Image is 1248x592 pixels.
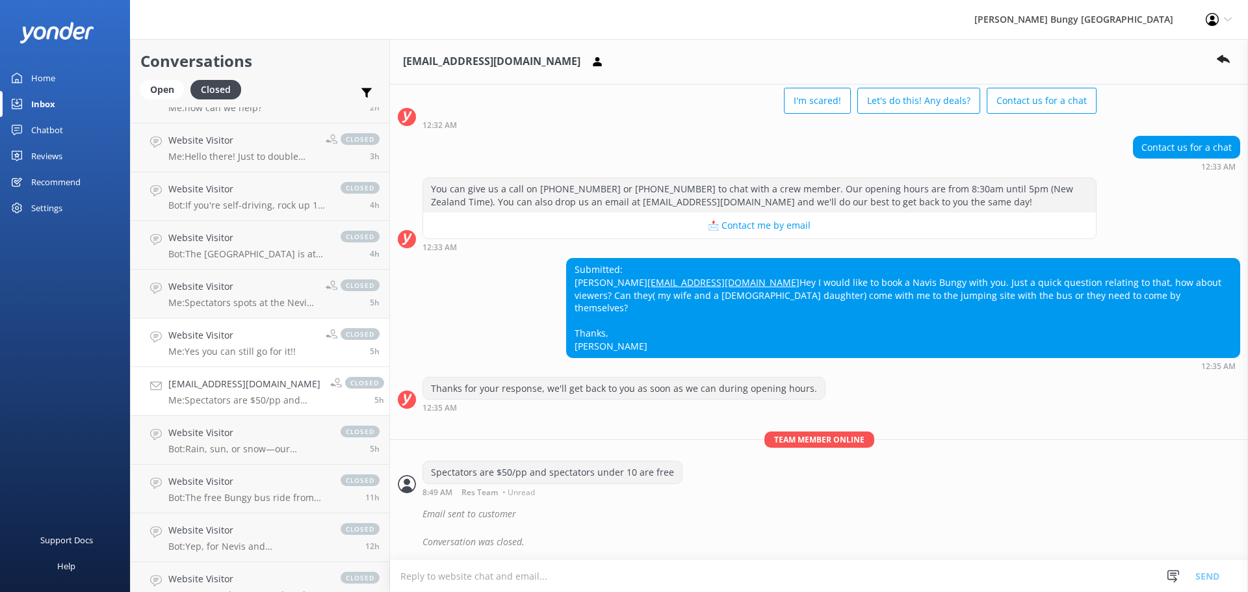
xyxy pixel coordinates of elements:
span: closed [341,328,380,340]
button: I'm scared! [784,88,851,114]
div: Spectators are $50/pp and spectators under 10 are free [423,461,682,483]
span: • Unread [502,489,535,496]
div: Oct 05 2025 12:33am (UTC +13:00) Pacific/Auckland [1133,162,1240,171]
p: Me: Yes you can still go for it!! [168,346,296,357]
div: Support Docs [40,527,93,553]
div: Help [57,553,75,579]
div: Email sent to customer [422,503,1240,525]
div: Oct 05 2025 12:35am (UTC +13:00) Pacific/Auckland [566,361,1240,370]
div: Inbox [31,91,55,117]
div: Oct 05 2025 12:33am (UTC +13:00) Pacific/Auckland [422,242,1097,251]
p: Me: how can we help? [168,102,262,114]
span: Oct 05 2025 08:53am (UTC +13:00) Pacific/Auckland [370,297,380,308]
span: Oct 05 2025 08:08am (UTC +13:00) Pacific/Auckland [370,443,380,454]
button: Contact us for a chat [987,88,1097,114]
span: closed [345,377,384,389]
h2: Conversations [140,49,380,73]
span: closed [341,182,380,194]
p: Bot: Yep, for Nevis and [GEOGRAPHIC_DATA], you'll need a spectator ticket. Just grab it in the "a... [168,541,328,552]
h4: Website Visitor [168,328,296,342]
h4: Website Visitor [168,279,316,294]
a: [EMAIL_ADDRESS][DOMAIN_NAME]Me:Spectators are $50/pp and spectators under 10 are freeclosed5h [131,367,389,416]
span: Oct 05 2025 09:39am (UTC +13:00) Pacific/Auckland [370,199,380,211]
span: Res Team [461,489,498,496]
h4: Website Visitor [168,231,328,245]
h4: Website Visitor [168,426,328,440]
a: Closed [190,82,248,96]
div: Thanks for your response, we'll get back to you as soon as we can during opening hours. [423,378,825,400]
div: Conversation was closed. [422,531,1240,553]
strong: 12:35 AM [1201,363,1236,370]
span: closed [341,133,380,145]
a: Open [140,82,190,96]
a: Website VisitorBot:If you're self-driving, rock up 15 minutes before your 2pm booking. If you're ... [131,172,389,221]
span: closed [341,474,380,486]
span: Oct 05 2025 08:49am (UTC +13:00) Pacific/Auckland [374,394,384,405]
h4: Website Visitor [168,133,316,148]
button: 📩 Contact me by email [423,212,1096,238]
a: Website VisitorMe:Yes you can still go for it!!closed5h [131,318,389,367]
span: Oct 05 2025 09:30am (UTC +13:00) Pacific/Auckland [370,248,380,259]
div: Closed [190,80,241,99]
span: closed [341,426,380,437]
p: Bot: The [GEOGRAPHIC_DATA] is at [STREET_ADDRESS][PERSON_NAME]. Get ready to jump! 🏃‍♂️💥 [168,248,328,260]
a: Website VisitorBot:The free Bungy bus ride from [GEOGRAPHIC_DATA] to the [GEOGRAPHIC_DATA] takes ... [131,465,389,513]
p: Me: Spectators are $50/pp and spectators under 10 are free [168,394,320,406]
span: closed [341,231,380,242]
a: [EMAIL_ADDRESS][DOMAIN_NAME] [647,276,799,289]
div: 2025-10-04T20:38:41.763 [398,531,1240,553]
strong: 8:49 AM [422,489,452,496]
p: Bot: If you're self-driving, rock up 15 minutes before your 2pm booking. If you're catching the F... [168,199,328,211]
span: Team member online [764,431,874,448]
p: Bot: The free Bungy bus ride from [GEOGRAPHIC_DATA] to the [GEOGRAPHIC_DATA] takes about 30-40 mi... [168,492,328,504]
div: Home [31,65,55,91]
div: Recommend [31,169,81,195]
div: Chatbot [31,117,63,143]
h4: Website Visitor [168,523,328,537]
span: closed [341,572,380,584]
h3: [EMAIL_ADDRESS][DOMAIN_NAME] [403,53,580,70]
span: closed [341,279,380,291]
strong: 12:33 AM [1201,163,1236,171]
div: Settings [31,195,62,221]
h4: Website Visitor [168,182,328,196]
button: Let's do this! Any deals? [857,88,980,114]
div: 2025-10-04T19:53:23.269 [398,503,1240,525]
a: Website VisitorBot:Yep, for Nevis and [GEOGRAPHIC_DATA], you'll need a spectator ticket. Just gra... [131,513,389,562]
span: Oct 05 2025 08:50am (UTC +13:00) Pacific/Auckland [370,346,380,357]
h4: [EMAIL_ADDRESS][DOMAIN_NAME] [168,377,320,391]
strong: 12:33 AM [422,244,457,251]
a: Website VisitorBot:The [GEOGRAPHIC_DATA] is at [STREET_ADDRESS][PERSON_NAME]. Get ready to jump! ... [131,221,389,270]
img: yonder-white-logo.png [19,22,94,44]
strong: 12:32 AM [422,122,457,129]
div: Oct 05 2025 12:35am (UTC +13:00) Pacific/Auckland [422,403,825,412]
div: Open [140,80,184,99]
a: Website VisitorBot:Rain, sun, or snow—our activities go ahead in most weather conditions, and it ... [131,416,389,465]
div: Submitted: [PERSON_NAME] Hey I would like to book a Navis Bungy with you. Just a quick question r... [567,259,1240,357]
a: Website VisitorMe:Hello there! Just to double check... the 2 children wanting to swing at the Nev... [131,123,389,172]
p: Me: Hello there! Just to double check... the 2 children wanting to swing at the Nevis, the group ... [168,151,316,162]
div: You can give us a call on [PHONE_NUMBER] or [PHONE_NUMBER] to chat with a crew member. Our openin... [423,178,1096,212]
span: Oct 05 2025 02:55am (UTC +13:00) Pacific/Auckland [365,492,380,503]
p: Bot: Rain, sun, or snow—our activities go ahead in most weather conditions, and it makes for an e... [168,443,328,455]
p: Me: Spectators spots at the Nevis are $50 per person (unless [DEMOGRAPHIC_DATA] and under) and th... [168,297,316,309]
div: Reviews [31,143,62,169]
span: closed [341,523,380,535]
div: Oct 05 2025 12:32am (UTC +13:00) Pacific/Auckland [422,120,1097,129]
span: Oct 05 2025 01:08am (UTC +13:00) Pacific/Auckland [365,541,380,552]
h4: Website Visitor [168,474,328,489]
div: Contact us for a chat [1134,136,1240,159]
span: Oct 05 2025 10:55am (UTC +13:00) Pacific/Auckland [370,151,380,162]
h4: Website Visitor [168,572,328,586]
a: Website VisitorMe:Spectators spots at the Nevis are $50 per person (unless [DEMOGRAPHIC_DATA] and... [131,270,389,318]
div: Oct 05 2025 08:49am (UTC +13:00) Pacific/Auckland [422,487,682,496]
strong: 12:35 AM [422,404,457,412]
span: Oct 05 2025 11:12am (UTC +13:00) Pacific/Auckland [370,102,380,113]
